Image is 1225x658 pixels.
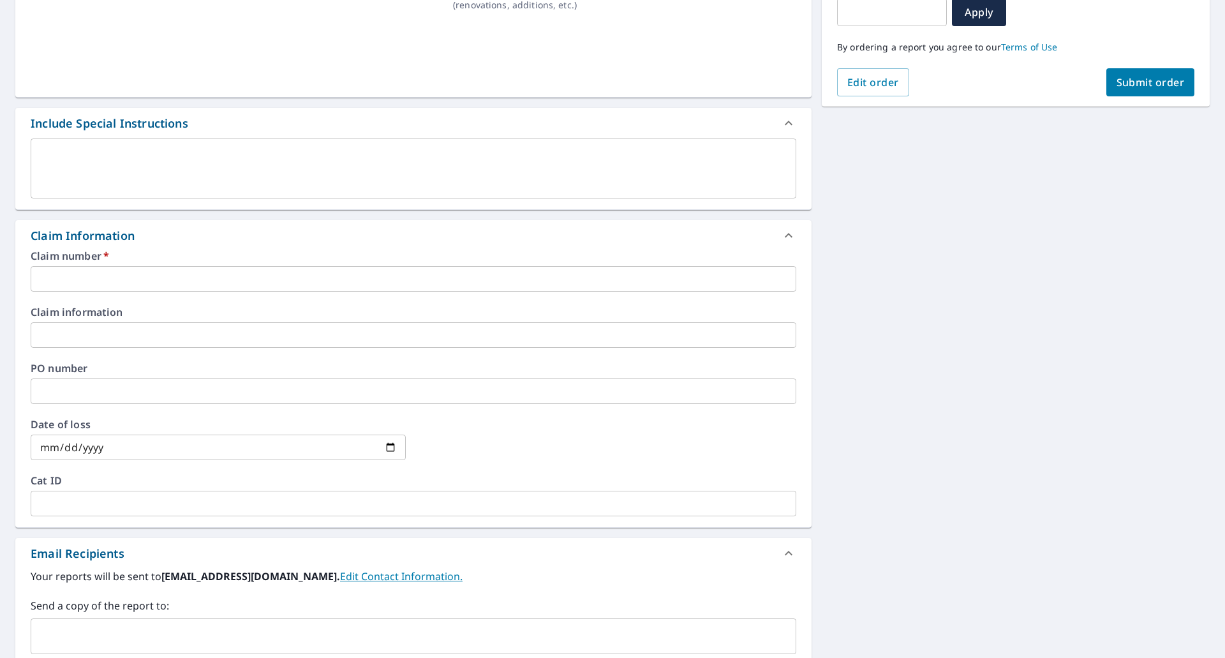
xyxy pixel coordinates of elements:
span: Apply [962,5,996,19]
label: Claim information [31,307,796,317]
div: Include Special Instructions [15,108,812,138]
button: Edit order [837,68,909,96]
div: Claim Information [15,220,812,251]
div: Claim Information [31,227,135,244]
label: PO number [31,363,796,373]
button: Submit order [1106,68,1195,96]
div: Include Special Instructions [31,115,188,132]
span: Edit order [847,75,899,89]
label: Your reports will be sent to [31,569,796,584]
label: Claim number [31,251,796,261]
b: [EMAIL_ADDRESS][DOMAIN_NAME]. [161,569,340,583]
div: Email Recipients [31,545,124,562]
a: EditContactInfo [340,569,463,583]
label: Cat ID [31,475,796,486]
div: Email Recipients [15,538,812,569]
label: Send a copy of the report to: [31,598,796,613]
span: Submit order [1117,75,1185,89]
p: By ordering a report you agree to our [837,41,1194,53]
a: Terms of Use [1001,41,1058,53]
label: Date of loss [31,419,406,430]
